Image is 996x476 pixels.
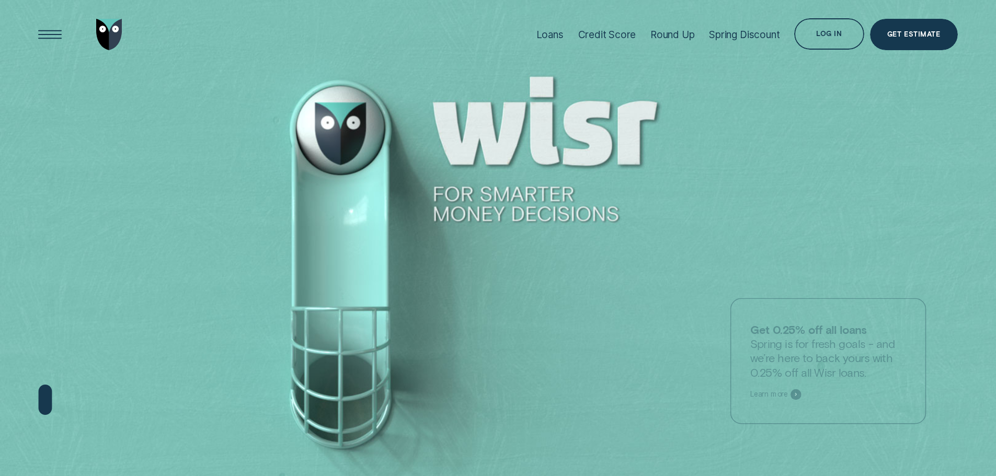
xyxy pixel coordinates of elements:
[96,19,122,50] img: Wisr
[750,322,907,379] p: Spring is for fresh goals - and we’re here to back yours with 0.25% off all Wisr loans.
[536,29,564,41] div: Loans
[730,298,926,424] a: Get 0.25% off all loansSpring is for fresh goals - and we’re here to back yours with 0.25% off al...
[870,19,958,50] a: Get Estimate
[709,29,780,41] div: Spring Discount
[578,29,636,41] div: Credit Score
[650,29,695,41] div: Round Up
[750,390,788,399] span: Learn more
[35,19,66,50] button: Open Menu
[750,322,867,336] strong: Get 0.25% off all loans
[794,18,864,50] button: Log in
